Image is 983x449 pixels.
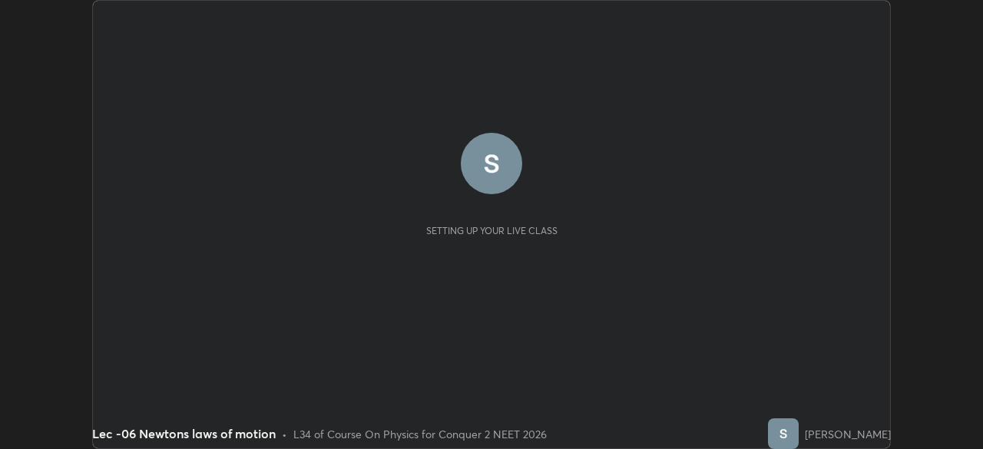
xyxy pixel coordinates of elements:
div: • [282,426,287,442]
img: 25b204f45ac4445a96ad82fdfa2bbc62.56875823_3 [461,133,522,194]
div: [PERSON_NAME] [805,426,891,442]
div: L34 of Course On Physics for Conquer 2 NEET 2026 [293,426,547,442]
div: Lec -06 Newtons laws of motion [92,424,276,443]
div: Setting up your live class [426,225,558,236]
img: 25b204f45ac4445a96ad82fdfa2bbc62.56875823_3 [768,418,799,449]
